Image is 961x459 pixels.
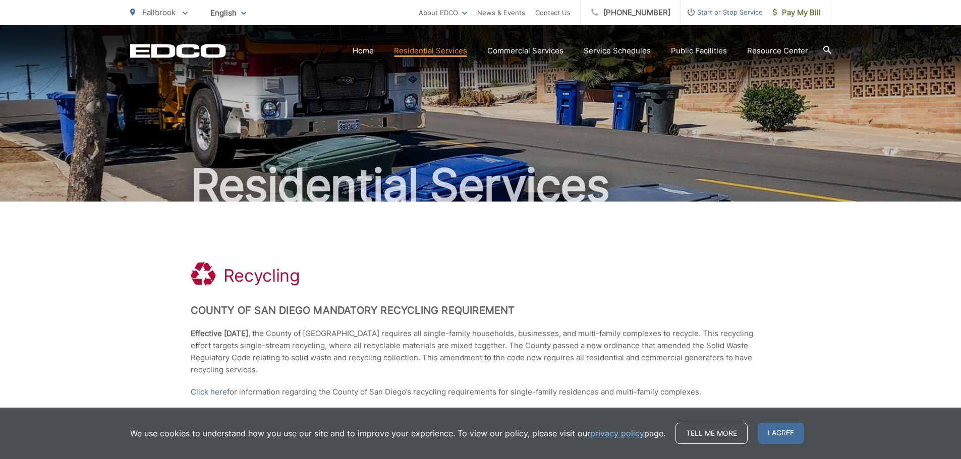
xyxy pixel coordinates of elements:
[535,7,571,19] a: Contact Us
[191,327,771,376] p: , the County of [GEOGRAPHIC_DATA] requires all single-family households, businesses, and multi-fa...
[477,7,525,19] a: News & Events
[191,329,248,338] strong: Effective [DATE]
[590,427,644,439] a: privacy policy
[584,45,651,57] a: Service Schedules
[130,427,665,439] p: We use cookies to understand how you use our site and to improve your experience. To view our pol...
[142,8,176,17] span: Fallbrook
[419,7,467,19] a: About EDCO
[758,423,804,444] span: I agree
[773,7,821,19] span: Pay My Bill
[223,266,300,286] h1: Recycling
[130,44,226,58] a: EDCD logo. Return to the homepage.
[191,386,771,398] p: for information regarding the County of San Diego’s recycling requirements for single-family resi...
[130,160,831,211] h2: Residential Services
[191,304,771,316] h2: County of San Diego Mandatory Recycling Requirement
[191,386,227,398] a: Click here
[203,4,254,22] span: English
[394,45,467,57] a: Residential Services
[353,45,374,57] a: Home
[675,423,748,444] a: Tell me more
[747,45,808,57] a: Resource Center
[487,45,563,57] a: Commercial Services
[671,45,727,57] a: Public Facilities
